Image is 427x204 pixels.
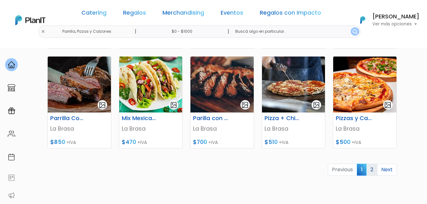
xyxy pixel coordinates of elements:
img: gallery-light [170,101,177,109]
p: La Brasa [265,125,323,133]
img: gallery-light [99,101,106,109]
a: Eventos [221,10,243,18]
img: search_button-432b6d5273f82d61273b3651a40e1bd1b912527efae98b1b7a1b2c0702e16a8d.svg [353,29,357,34]
img: thumb_istockphoto-1377372234-612x612.jpg [333,57,396,112]
span: +IVA [352,139,361,146]
h6: Parrilla Completa con Mesa de Ensaladas [46,115,90,122]
img: feedback-78b5a0c8f98aac82b08bfc38622c3050aee476f2c9584af64705fc4e61158814.svg [8,174,15,181]
p: La Brasa [50,125,108,133]
span: $700 [193,138,207,146]
img: PlanIt Logo [356,13,370,27]
p: | [135,28,136,35]
button: PlanIt Logo [PERSON_NAME] Ver más opciones [352,12,419,28]
h6: Mix Mexicano [118,115,162,122]
span: 1 [357,164,367,175]
span: $510 [265,138,278,146]
span: +IVA [208,139,218,146]
a: gallery-light Parrilla Completa con Mesa de Ensaladas La Brasa $850 +IVA [47,56,111,148]
span: +IVA [66,139,76,146]
img: gallery-light [384,101,391,109]
a: gallery-light Mix Mexicano La Brasa $470 +IVA [119,56,183,148]
img: PlanIt Logo [15,15,45,25]
input: Buscá algo en particular.. [230,25,360,38]
div: ¿Necesitás ayuda? [33,6,92,18]
p: Ver más opciones [372,22,419,26]
span: +IVA [137,139,147,146]
span: $850 [50,138,65,146]
img: people-662611757002400ad9ed0e3c099ab2801c6687ba6c219adb57efc949bc21e19d.svg [8,130,15,138]
a: Next [377,164,397,176]
p: La Brasa [193,125,251,133]
p: La Brasa [336,125,394,133]
h6: Parilla con Ensaladas [189,115,233,122]
a: gallery-light Pizza + Chivitos + Calzone La Brasa $510 +IVA [262,56,326,148]
img: calendar-87d922413cdce8b2cf7b7f5f62616a5cf9e4887200fb71536465627b3292af00.svg [8,153,15,161]
a: Catering [81,10,107,18]
a: Regalos [123,10,146,18]
p: La Brasa [122,125,180,133]
span: $500 [336,138,350,146]
p: | [228,28,229,35]
a: 2 [366,164,377,176]
img: thumb_pizza.jpg [262,57,325,112]
img: campaigns-02234683943229c281be62815700db0a1741e53638e28bf9629b52c665b00959.svg [8,107,15,115]
a: Regalos con Impacto [260,10,321,18]
img: gallery-light [241,101,249,109]
img: marketplace-4ceaa7011d94191e9ded77b95e3339b90024bf715f7c57f8cf31f2d8c509eaba.svg [8,84,15,92]
span: $470 [122,138,136,146]
img: thumb_photo-1529692236671-f1f6cf9683ba__1_.jpg [48,57,111,112]
h6: Pizzas y Calzones + Bebida [332,115,376,122]
a: gallery-light Parilla con Ensaladas La Brasa $700 +IVA [190,56,254,148]
img: close-6986928ebcb1d6c9903e3b54e860dbc4d054630f23adef3a32610726dff6a82b.svg [41,30,45,34]
img: thumb_tacos-mexicanos.jpg [119,57,183,112]
img: home-e721727adea9d79c4d83392d1f703f7f8bce08238fde08b1acbfd93340b81755.svg [8,61,15,69]
h6: [PERSON_NAME] [372,14,419,20]
a: Merchandising [162,10,204,18]
img: partners-52edf745621dab592f3b2c58e3bca9d71375a7ef29c3b500c9f145b62cc070d4.svg [8,192,15,199]
span: +IVA [279,139,288,146]
h6: Pizza + Chivitos + Calzone [261,115,305,122]
img: gallery-light [313,101,320,109]
img: thumb_Carne.jpg [190,57,254,112]
a: gallery-light Pizzas y Calzones + Bebida La Brasa $500 +IVA [333,56,397,148]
